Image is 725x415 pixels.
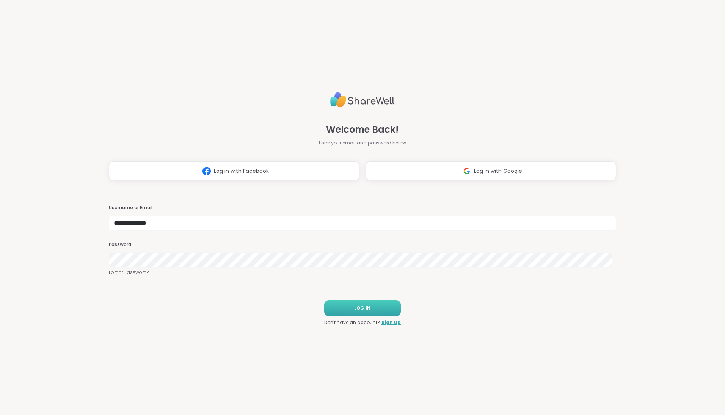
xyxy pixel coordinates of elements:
img: ShareWell Logomark [199,164,214,178]
span: Don't have an account? [324,319,380,326]
span: Enter your email and password below [319,139,406,146]
span: Log in with Facebook [214,167,269,175]
span: LOG IN [354,305,370,312]
button: Log in with Google [366,161,616,180]
button: Log in with Facebook [109,161,359,180]
a: Sign up [381,319,401,326]
h3: Password [109,241,616,248]
span: Welcome Back! [326,123,399,136]
a: Forgot Password? [109,269,616,276]
h3: Username or Email [109,205,616,211]
img: ShareWell Logomark [460,164,474,178]
img: ShareWell Logo [330,89,395,111]
button: LOG IN [324,300,401,316]
span: Log in with Google [474,167,522,175]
